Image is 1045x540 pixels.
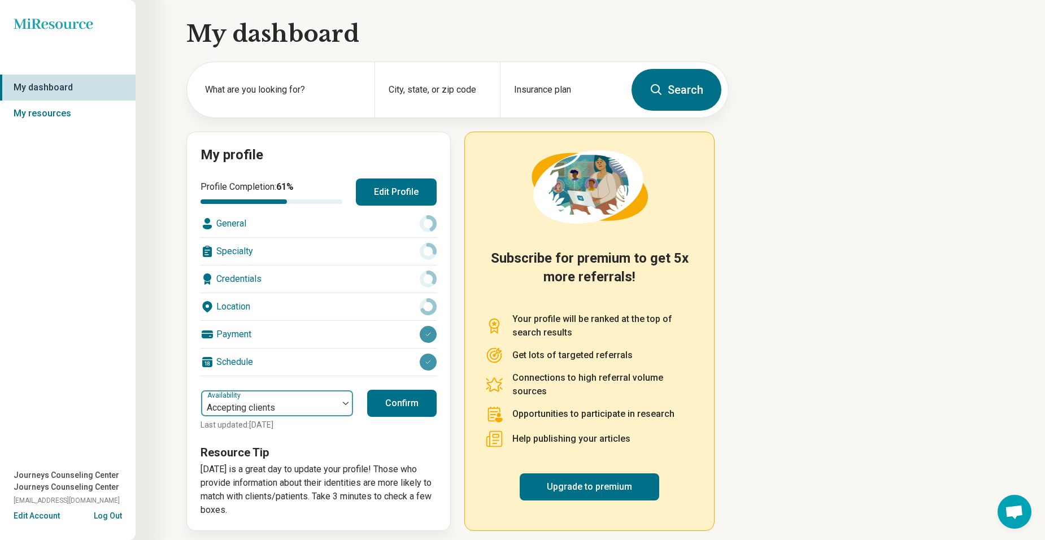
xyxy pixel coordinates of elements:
p: Help publishing your articles [512,432,630,446]
span: Journeys Counseling Center Journeys Counseling Center [14,469,136,493]
h2: Subscribe for premium to get 5x more referrals! [485,249,694,299]
div: Location [201,293,437,320]
p: Opportunities to participate in research [512,407,674,421]
div: Specialty [201,238,437,265]
button: Confirm [367,390,437,417]
h3: Resource Tip [201,445,437,460]
label: What are you looking for? [205,83,361,97]
button: Edit Account [14,510,60,522]
p: Connections to high referral volume sources [512,371,694,398]
div: Payment [201,321,437,348]
label: Availability [207,391,243,399]
span: 61 % [276,181,294,192]
div: Credentials [201,265,437,293]
button: Log Out [94,510,122,519]
h2: My profile [201,146,437,165]
div: General [201,210,437,237]
p: [DATE] is a great day to update your profile! Those who provide information about their identitie... [201,463,437,517]
p: Your profile will be ranked at the top of search results [512,312,694,339]
h1: My dashboard [186,18,729,50]
div: Profile Completion: [201,180,342,204]
div: Open chat [998,495,1031,529]
p: Last updated: [DATE] [201,419,354,431]
button: Search [632,69,721,111]
button: Edit Profile [356,178,437,206]
div: Schedule [201,349,437,376]
p: Get lots of targeted referrals [512,349,633,362]
a: Upgrade to premium [520,473,659,500]
span: [EMAIL_ADDRESS][DOMAIN_NAME] [14,495,120,506]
